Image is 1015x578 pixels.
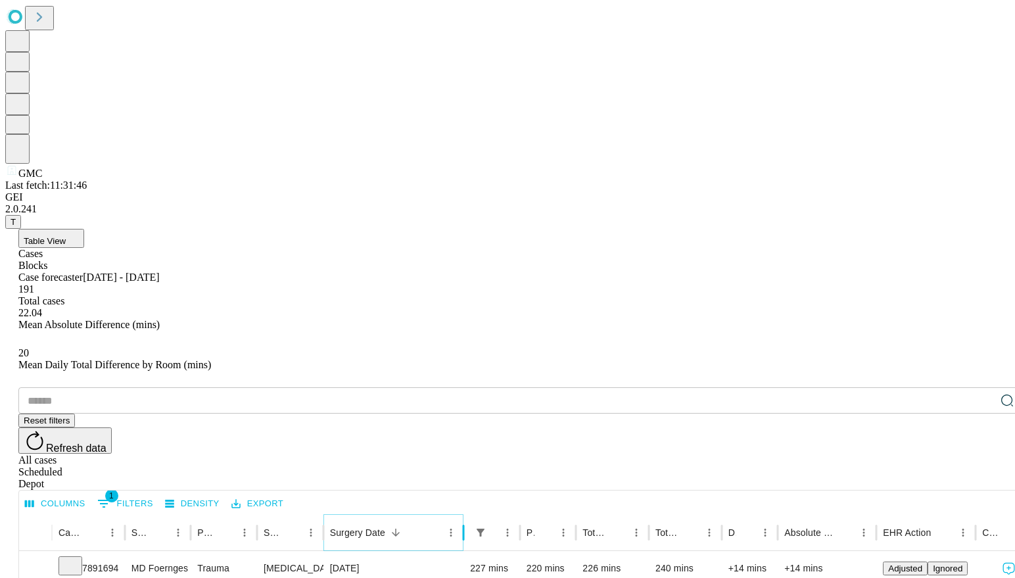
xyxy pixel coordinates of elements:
div: Comments [982,527,1001,538]
button: Reset filters [18,414,75,427]
button: Menu [954,523,972,542]
span: 20 [18,347,29,358]
span: 22.04 [18,307,42,318]
div: Surgery Date [330,527,385,538]
div: GEI [5,191,1010,203]
button: Sort [491,523,509,542]
div: EHR Action [883,527,931,538]
button: Select columns [22,494,89,514]
button: Sort [738,523,756,542]
button: Menu [855,523,873,542]
button: Show filters [471,523,490,542]
button: Menu [442,523,460,542]
button: Sort [151,523,169,542]
span: Case forecaster [18,272,83,283]
button: Sort [283,523,302,542]
button: Sort [682,523,700,542]
span: Total cases [18,295,64,306]
div: Total Predicted Duration [655,527,680,538]
button: Show filters [94,493,156,514]
button: Refresh data [18,427,112,454]
div: 2.0.241 [5,203,1010,215]
button: Ignored [928,562,968,575]
button: Export [228,494,287,514]
span: [DATE] - [DATE] [83,272,159,283]
button: Sort [387,523,405,542]
button: Menu [169,523,187,542]
span: 1 [105,489,118,502]
span: Table View [24,236,66,246]
button: Sort [836,523,855,542]
button: Menu [554,523,573,542]
button: Menu [302,523,320,542]
div: Predicted In Room Duration [527,527,535,538]
span: 191 [18,283,34,295]
span: Ignored [933,564,962,573]
button: Menu [627,523,646,542]
button: Menu [756,523,774,542]
button: Menu [235,523,254,542]
button: Sort [217,523,235,542]
span: Refresh data [46,443,106,454]
div: Total Scheduled Duration [582,527,607,538]
div: 1 active filter [471,523,490,542]
button: Adjusted [883,562,928,575]
div: Case Epic Id [59,527,83,538]
button: T [5,215,21,229]
button: Sort [85,523,103,542]
div: Primary Service [197,527,216,538]
button: Density [162,494,223,514]
div: Surgeon Name [131,527,150,538]
button: Table View [18,229,84,248]
span: Mean Daily Total Difference by Room (mins) [18,359,211,370]
span: Reset filters [24,416,70,425]
button: Sort [536,523,554,542]
span: GMC [18,168,42,179]
div: Absolute Difference [784,527,835,538]
span: Last fetch: 11:31:46 [5,180,87,191]
span: T [11,217,16,227]
button: Menu [103,523,122,542]
button: Sort [932,523,951,542]
div: Surgery Name [264,527,282,538]
button: Sort [609,523,627,542]
button: Menu [700,523,719,542]
span: Adjusted [888,564,922,573]
button: Menu [498,523,517,542]
div: Difference [728,527,737,538]
span: Mean Absolute Difference (mins) [18,319,160,330]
